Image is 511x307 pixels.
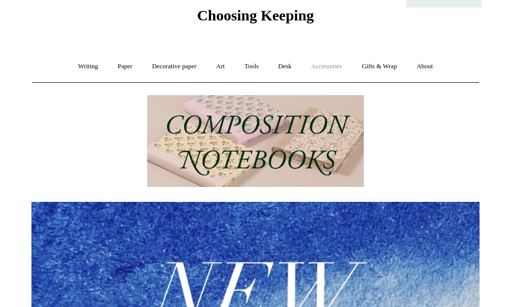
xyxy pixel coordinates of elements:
a: Decorative paper [143,53,206,80]
a: Tools [236,53,268,80]
a: Paper [109,53,142,80]
a: Writing [69,53,107,80]
img: 202302 Composition ledgers.jpg__PID:69722ee6-fa44-49dd-a067-31375e5d54ec [147,95,364,187]
a: Accessories [302,53,351,80]
a: Desk [269,53,301,80]
span: Choosing Keeping [197,7,314,23]
a: Choosing Keeping [197,15,314,22]
a: Gifts & Wrap [353,53,406,80]
a: About [408,53,442,80]
a: Art [207,53,234,80]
